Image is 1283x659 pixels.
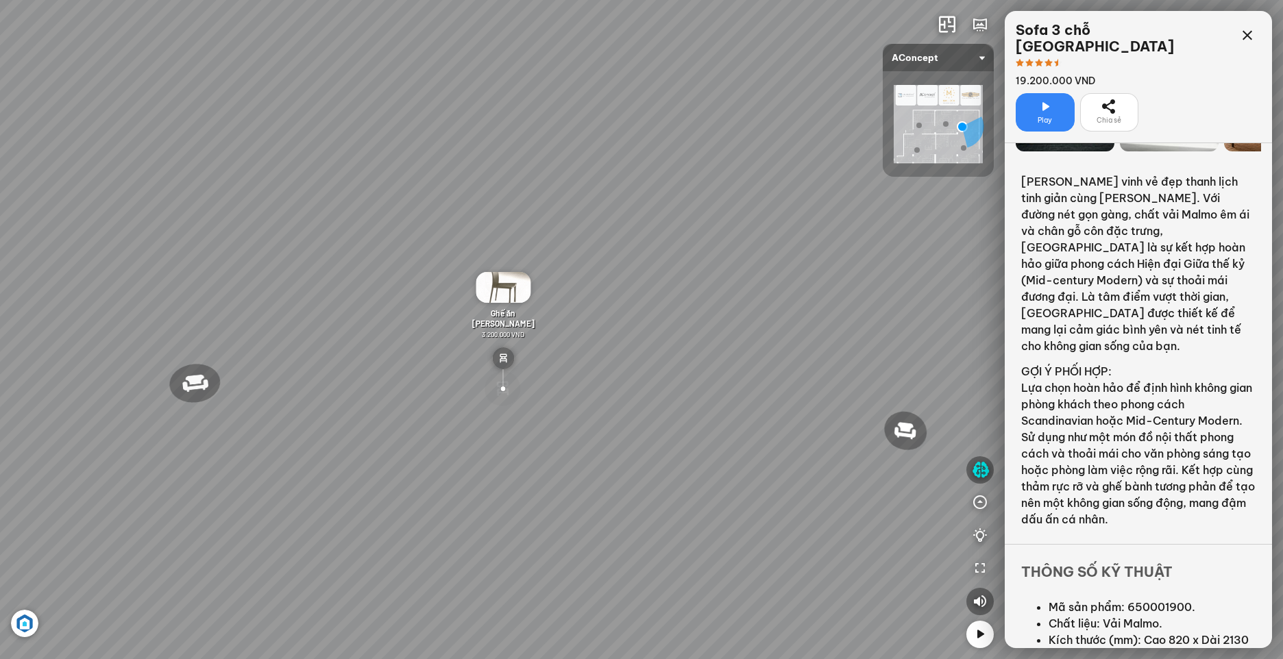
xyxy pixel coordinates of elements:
[482,330,524,338] span: 3.200.000 VND
[1025,59,1034,67] span: star
[1016,74,1234,88] div: 19.200.000 VND
[11,610,38,637] img: Artboard_6_4x_1_F4RHW9YJWHU.jpg
[1021,363,1256,527] p: GỢI Ý PHỐI HỢP: Lựa chọn hoàn hảo để định hình không gian phòng khách theo phong cách Scandinavia...
[1016,22,1234,55] div: Sofa 3 chỗ [GEOGRAPHIC_DATA]
[1038,115,1052,126] span: Play
[1021,173,1256,354] p: [PERSON_NAME] vinh vẻ đẹp thanh lịch tinh giản cùng [PERSON_NAME]. Với đường nét gọn gàng, chất v...
[1016,59,1024,67] span: star
[1049,599,1256,615] li: Mã sản phẩm: 650001900.
[1054,59,1062,67] span: star
[1044,59,1053,67] span: star
[894,85,983,163] img: AConcept_CTMHTJT2R6E4.png
[472,308,535,328] span: Ghế ăn [PERSON_NAME]
[1005,544,1272,582] div: Thông số kỹ thuật
[1049,615,1256,632] li: Chất liệu: Vải Malmo.
[476,272,530,303] img: Gh___n_Andrew_ARTPM2ZALACD.gif
[1097,115,1121,126] span: Chia sẻ
[892,44,985,71] span: AConcept
[1035,59,1043,67] span: star
[492,347,514,369] img: type_chair_EH76Y3RXHCN6.svg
